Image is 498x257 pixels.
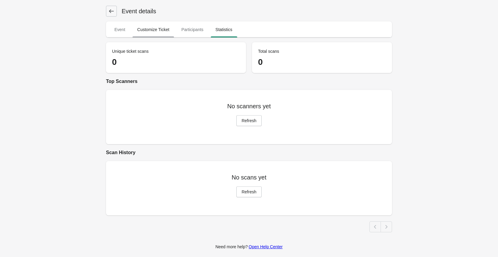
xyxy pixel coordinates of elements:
a: Open Help Center [249,244,283,249]
p: 0 [258,57,386,67]
h2: Scan History [106,149,392,156]
span: Participants [176,24,208,35]
span: Event [110,24,130,35]
h3: Unique ticket scans [112,48,240,54]
span: Refresh [241,118,256,123]
p: No scans yet [232,173,266,182]
span: Customize Ticket [132,24,174,35]
span: Refresh [241,189,256,194]
span: Statistics [211,24,237,35]
nav: Pagination [369,221,392,232]
button: Refresh [236,115,261,126]
h1: Event details [117,7,156,15]
span: Need more help? [215,244,247,249]
h3: Total scans [258,48,386,54]
p: No scanners yet [227,102,271,110]
button: Refresh [236,186,261,197]
p: 0 [112,57,240,67]
h2: Top Scanners [106,78,392,85]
